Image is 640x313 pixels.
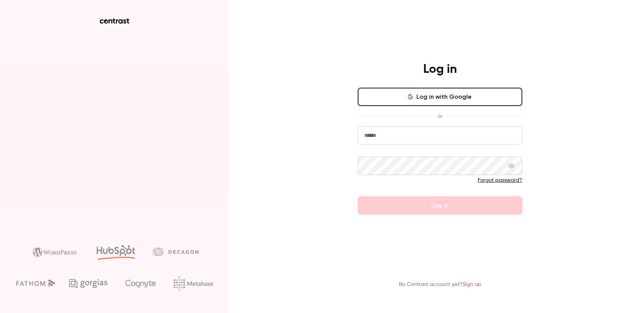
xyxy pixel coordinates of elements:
[478,178,522,183] a: Forgot password?
[153,247,198,256] img: decagon
[358,88,522,106] button: Log in with Google
[434,112,446,120] span: or
[423,62,457,77] h4: Log in
[462,282,481,287] a: Sign up
[399,281,481,289] p: No Contrast account yet?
